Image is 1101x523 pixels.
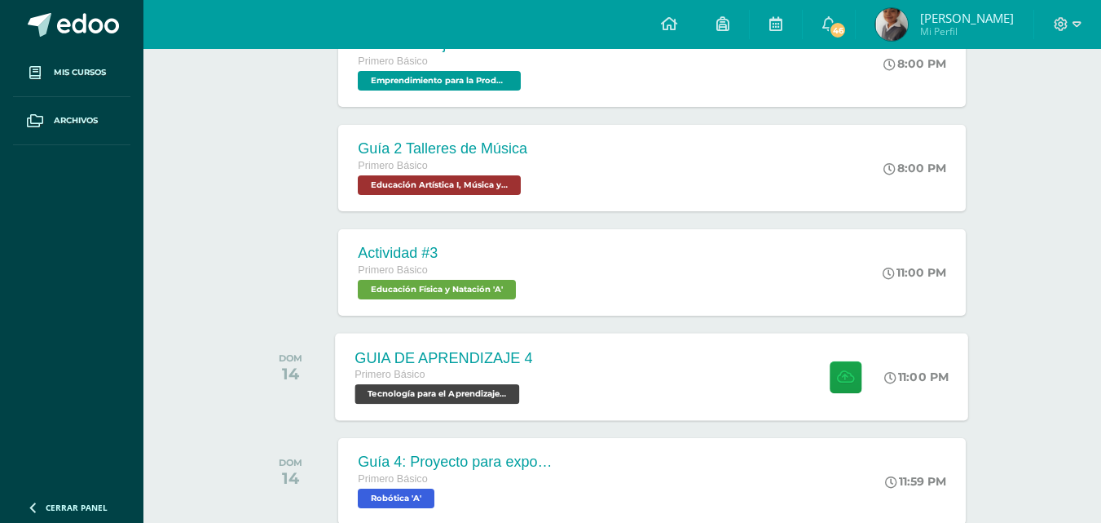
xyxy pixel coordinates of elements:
span: Mi Perfil [920,24,1014,38]
div: 14 [279,468,302,488]
div: 11:00 PM [883,265,946,280]
div: 14 [279,364,302,383]
div: 8:00 PM [883,161,946,175]
span: Primero Básico [358,473,427,485]
span: Educación Artística I, Música y Danza 'A' [358,175,521,195]
a: Archivos [13,97,130,145]
span: Cerrar panel [46,502,108,513]
span: Robótica 'A' [358,489,434,508]
div: DOM [279,457,302,468]
div: Guía 4: Proyecto para exposición [358,454,553,471]
span: Archivos [54,114,98,127]
span: Primero Básico [358,160,427,171]
span: Mis cursos [54,66,106,79]
span: [PERSON_NAME] [920,10,1014,26]
div: DOM [279,352,302,364]
span: Educación Física y Natación 'A' [358,280,516,299]
span: Tecnología para el Aprendizaje y la Comunicación (Informática) 'A' [355,384,520,404]
div: 11:00 PM [885,370,949,384]
div: Actividad #3 [358,245,520,262]
div: 11:59 PM [885,474,946,489]
div: Guía 2 Talleres de Música [358,140,527,157]
span: 46 [829,21,847,39]
a: Mis cursos [13,49,130,97]
span: Primero Básico [358,264,427,276]
img: 5e4761bc375c32b0f1575f755af5763a.png [875,8,908,41]
div: GUIA DE APRENDIZAJE 4 [355,349,533,366]
span: Emprendimiento para la Productividad 'A' [358,71,521,91]
span: Primero Básico [355,369,425,380]
span: Primero Básico [358,55,427,67]
div: 8:00 PM [883,56,946,71]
